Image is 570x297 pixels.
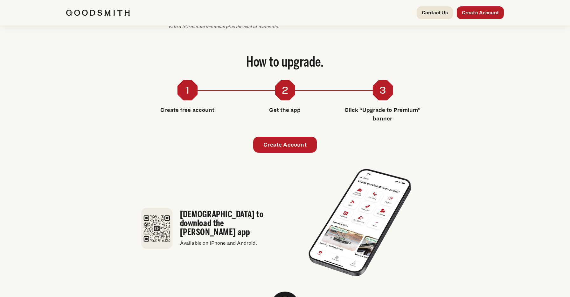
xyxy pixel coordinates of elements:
h4: Click “Upgrade to Premium” banner [344,105,421,123]
img: Goodsmith app download QR code [141,208,172,249]
h4: Get the app [247,105,324,114]
h4: Create free account [149,105,226,114]
p: Available on iPhone and Android. [180,239,279,247]
a: Create Account [253,137,317,153]
div: 1 [177,80,198,100]
div: 2 [275,80,295,100]
a: Create Account [457,6,504,19]
h3: [DEMOGRAPHIC_DATA] to download the [PERSON_NAME] app [180,210,279,237]
a: Contact Us [417,6,453,19]
h2: How to upgrade. [66,56,504,70]
img: Goodsmith [66,10,130,16]
div: 3 [372,80,393,100]
img: Smartphone displaying a service request app with a list of home repair and maintenance tasks [305,165,415,280]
